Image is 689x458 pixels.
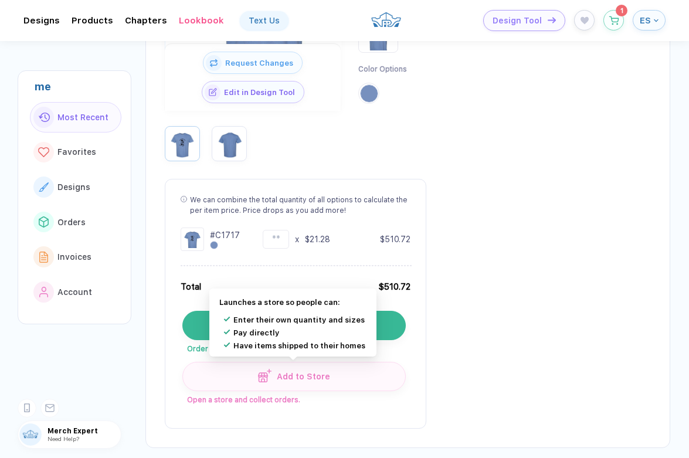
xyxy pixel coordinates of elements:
[39,182,49,191] img: link to icon
[220,313,233,325] img: Icon
[548,17,556,23] img: icon
[203,52,303,74] button: iconRequest Changes
[240,11,289,30] a: Text Us
[258,369,271,382] img: icon
[38,113,50,123] img: link to icon
[380,233,410,245] div: $510.72
[640,15,651,26] span: ES
[30,137,121,168] button: link to iconFavorites
[181,280,201,293] div: Total
[220,310,365,323] li: Enter their own quantity and sizes
[222,59,302,67] span: Request Changes
[358,65,415,74] div: Color Options
[483,10,565,31] button: Design Toolicon
[220,325,233,338] img: Icon
[179,15,224,26] div: Lookbook
[30,242,121,272] button: link to iconInvoices
[271,372,331,381] span: Add to Store
[47,435,79,442] span: Need Help?
[220,338,233,351] img: Icon
[493,16,542,26] span: Design Tool
[616,5,627,16] sup: 1
[181,228,204,251] img: Design Group Summary Cell
[179,15,224,26] div: LookbookToggle dropdown menu chapters
[39,216,49,227] img: link to icon
[371,7,402,32] img: crown
[249,16,280,25] div: Text Us
[620,7,623,14] span: 1
[168,129,197,158] img: 1760021009451faods_nt_front.png
[633,10,666,30] button: ES
[30,172,121,202] button: link to iconDesigns
[57,147,96,157] span: Favorites
[202,81,304,103] button: iconEdit in Design Tool
[47,427,121,435] span: Merch Expert
[305,233,330,245] div: $21.28
[57,113,108,122] span: Most Recent
[220,335,365,348] li: Have items shipped to their homes
[125,15,167,26] div: ChaptersToggle dropdown menu chapters
[23,15,60,26] div: DesignsToggle dropdown menu
[205,84,220,100] img: icon
[182,340,405,353] span: Order now to get it by [DATE]
[72,15,113,26] div: ProductsToggle dropdown menu
[30,102,121,133] button: link to iconMost Recent
[182,362,406,391] button: iconAdd to Store
[190,195,410,216] div: We can combine the total quantity of all options to calculate the per item price. Price drops as ...
[38,147,49,157] img: link to icon
[30,277,121,307] button: link to iconAccount
[220,323,365,335] li: Pay directly
[182,391,405,404] span: Open a store and collect orders.
[39,252,49,263] img: link to icon
[210,229,240,241] div: # C1717
[295,233,299,245] div: x
[19,423,42,446] img: user profile
[206,55,222,71] img: icon
[182,311,406,340] button: iconAdd to Cart
[57,182,90,192] span: Designs
[215,129,244,158] img: 1760021009451cggzu_nt_back.png
[35,80,121,93] div: me
[220,88,304,97] span: Edit in Design Tool
[57,287,92,297] span: Account
[57,252,91,262] span: Invoices
[219,297,366,308] div: Launches a store so people can:
[39,287,49,297] img: link to icon
[30,207,121,238] button: link to iconOrders
[57,218,86,227] span: Orders
[378,280,410,293] div: $510.72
